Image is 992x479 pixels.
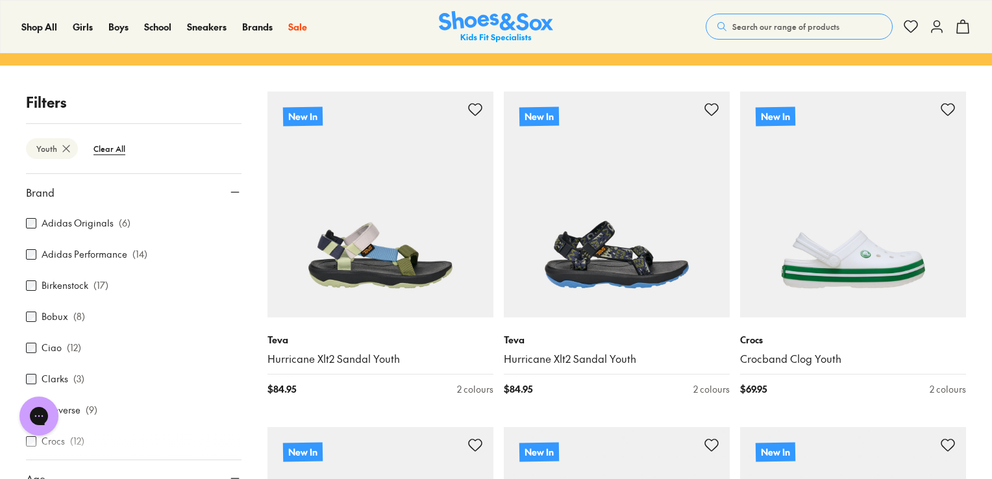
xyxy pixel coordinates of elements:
a: School [144,20,171,34]
span: Sneakers [187,20,227,33]
p: Crocs [740,333,966,347]
a: Boys [108,20,129,34]
span: $ 69.95 [740,382,767,396]
a: Hurricane Xlt2 Sandal Youth [504,352,730,366]
p: Teva [504,333,730,347]
a: Hurricane Xlt2 Sandal Youth [267,352,493,366]
p: New In [519,106,559,126]
a: Sale [288,20,307,34]
p: ( 12 ) [67,341,81,354]
p: ( 14 ) [132,247,147,261]
p: New In [283,442,323,461]
div: 2 colours [457,382,493,396]
span: $ 84.95 [267,382,296,396]
label: Clarks [42,372,68,386]
a: Girls [73,20,93,34]
label: Adidas Originals [42,216,114,230]
p: ( 3 ) [73,372,84,386]
p: New In [756,442,795,461]
p: New In [756,106,795,126]
label: Ciao [42,341,62,354]
div: 2 colours [693,382,730,396]
p: Teva [267,333,493,347]
p: ( 6 ) [119,216,130,230]
span: Brands [242,20,273,33]
p: ( 9 ) [86,403,97,417]
btn: Youth [26,138,78,159]
button: Brand [26,174,242,210]
iframe: Gorgias live chat messenger [13,392,65,440]
span: Search our range of products [732,21,839,32]
span: Shop All [21,20,57,33]
label: Birkenstock [42,278,88,292]
a: Shoes & Sox [439,11,553,43]
span: Brand [26,184,55,200]
span: School [144,20,171,33]
p: New In [519,442,559,461]
label: Bobux [42,310,68,323]
p: New In [283,106,323,126]
label: Adidas Performance [42,247,127,261]
a: Sneakers [187,20,227,34]
p: ( 8 ) [73,310,85,323]
a: Brands [242,20,273,34]
span: Girls [73,20,93,33]
a: New In [740,92,966,317]
span: $ 84.95 [504,382,532,396]
span: Sale [288,20,307,33]
a: Shop All [21,20,57,34]
btn: Clear All [83,137,136,160]
img: SNS_Logo_Responsive.svg [439,11,553,43]
a: Crocband Clog Youth [740,352,966,366]
button: Search our range of products [706,14,893,40]
span: Boys [108,20,129,33]
a: New In [267,92,493,317]
p: ( 17 ) [93,278,108,292]
a: New In [504,92,730,317]
p: Filters [26,92,242,113]
div: 2 colours [930,382,966,396]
